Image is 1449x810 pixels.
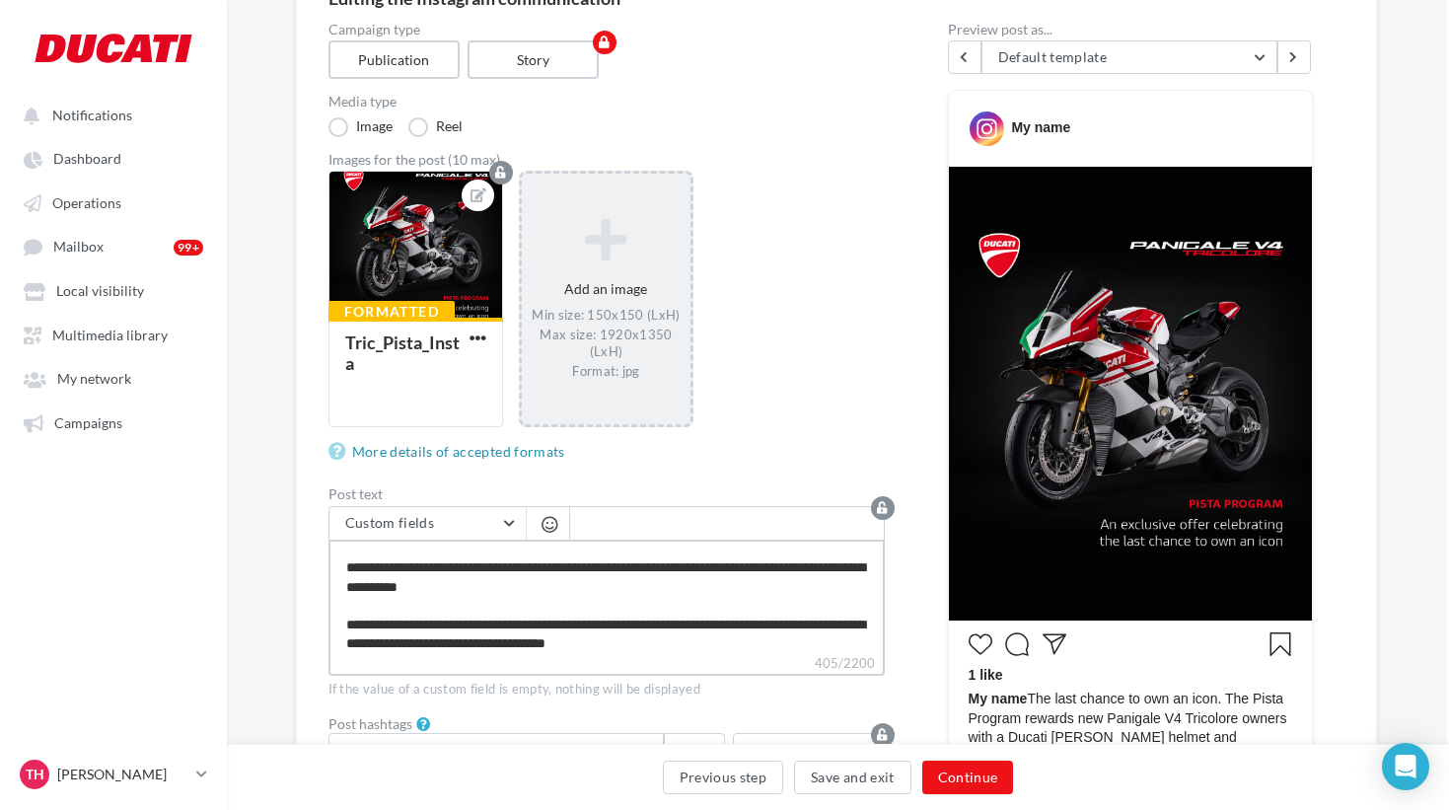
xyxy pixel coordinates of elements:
label: Reel [408,117,463,137]
label: Media type [328,95,885,109]
span: Multimedia library [52,327,168,343]
div: My name [1011,118,1070,137]
span: Operations [52,194,121,211]
a: TH [PERSON_NAME] [16,756,211,793]
span: Default template [998,48,1108,65]
span: Mailbox [53,239,104,256]
label: Campaign type [328,23,885,37]
svg: Partager la publication [1043,632,1066,656]
a: Campaigns [12,405,215,440]
div: Tric_Pista_Insta [345,331,460,373]
div: Open Intercom Messenger [1382,743,1429,790]
button: Add [664,733,724,767]
button: Default template [981,40,1277,74]
div: Images for the post (10 max) [328,153,885,167]
button: Generate hashtags [733,733,885,767]
span: Dashboard [53,151,121,168]
button: Custom fields [329,507,526,541]
a: Mailbox 99+ [12,228,215,264]
span: My name [969,691,1028,706]
span: Custom fields [345,514,435,531]
svg: Enregistrer [1268,632,1292,656]
div: 1 like [969,666,1292,690]
label: Post text [328,487,885,501]
button: Previous step [663,761,784,794]
label: Story [468,40,599,79]
a: Dashboard [12,140,215,176]
a: My network [12,360,215,396]
div: Formatted [328,301,456,323]
div: 99+ [174,240,203,256]
label: Image [328,117,393,137]
span: Notifications [52,107,132,123]
span: Local visibility [56,283,144,300]
button: Save and exit [794,761,911,794]
a: Local visibility [12,272,215,308]
div: Preview post as... [948,23,1313,37]
p: [PERSON_NAME] [57,765,188,784]
a: Operations [12,184,215,220]
svg: Commenter [1005,632,1029,656]
span: TH [26,765,44,784]
label: Post hashtags [328,717,412,731]
span: Campaigns [54,414,122,431]
span: My network [57,371,131,388]
label: Publication [328,40,460,79]
button: Continue [922,761,1014,794]
a: More details of accepted formats [328,440,573,464]
svg: J’aime [969,632,992,656]
button: Notifications [12,97,207,132]
label: 405/2200 [328,653,885,676]
a: Multimedia library [12,317,215,352]
div: If the value of a custom field is empty, nothing will be displayed [328,681,885,699]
